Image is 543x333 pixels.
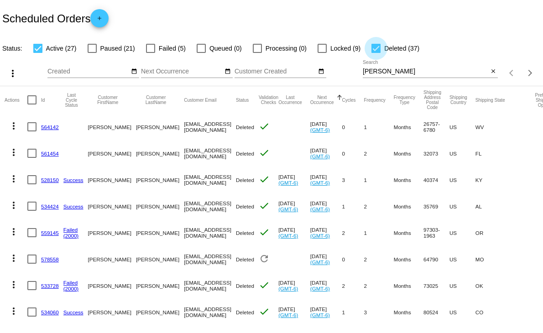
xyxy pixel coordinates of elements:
[259,306,270,317] mat-icon: check
[475,166,535,193] mat-cell: KY
[310,180,330,186] a: (GMT-6)
[41,230,59,236] a: 559145
[8,200,19,211] mat-icon: more_vert
[449,166,475,193] mat-cell: US
[475,272,535,299] mat-cell: OK
[449,114,475,140] mat-cell: US
[490,68,496,75] mat-icon: close
[278,312,298,318] a: (GMT-6)
[310,206,330,212] a: (GMT-6)
[88,114,136,140] mat-cell: [PERSON_NAME]
[423,299,449,325] mat-cell: 80524
[342,272,364,299] mat-cell: 2
[364,166,394,193] mat-cell: 1
[310,272,342,299] mat-cell: [DATE]
[41,97,45,103] button: Change sorting for Id
[423,114,449,140] mat-cell: 26757-6780
[184,140,236,166] mat-cell: [EMAIL_ADDRESS][DOMAIN_NAME]
[310,127,330,133] a: (GMT-6)
[394,219,423,246] mat-cell: Months
[342,114,364,140] mat-cell: 0
[136,299,184,325] mat-cell: [PERSON_NAME]
[63,309,84,315] a: Success
[278,299,310,325] mat-cell: [DATE]
[364,97,386,103] button: Change sorting for Frequency
[225,68,231,75] mat-icon: date_range
[423,272,449,299] mat-cell: 73025
[342,193,364,219] mat-cell: 1
[41,203,59,209] a: 534424
[364,219,394,246] mat-cell: 1
[310,233,330,239] a: (GMT-6)
[423,193,449,219] mat-cell: 35769
[475,219,535,246] mat-cell: OR
[310,140,342,166] mat-cell: [DATE]
[8,279,19,290] mat-icon: more_vert
[88,95,128,105] button: Change sorting for CustomerFirstName
[88,219,136,246] mat-cell: [PERSON_NAME]
[475,299,535,325] mat-cell: CO
[394,95,415,105] button: Change sorting for FrequencyType
[2,45,22,52] span: Status:
[394,166,423,193] mat-cell: Months
[8,253,19,264] mat-icon: more_vert
[184,219,236,246] mat-cell: [EMAIL_ADDRESS][DOMAIN_NAME]
[364,272,394,299] mat-cell: 2
[342,219,364,246] mat-cell: 2
[94,15,105,26] mat-icon: add
[136,193,184,219] mat-cell: [PERSON_NAME]
[364,114,394,140] mat-cell: 1
[310,153,330,159] a: (GMT-6)
[423,90,441,110] button: Change sorting for ShippingPostcode
[394,140,423,166] mat-cell: Months
[342,246,364,272] mat-cell: 0
[278,193,310,219] mat-cell: [DATE]
[521,64,539,82] button: Next page
[47,68,130,75] input: Created
[136,219,184,246] mat-cell: [PERSON_NAME]
[88,166,136,193] mat-cell: [PERSON_NAME]
[423,219,449,246] mat-cell: 97303-1963
[63,203,84,209] a: Success
[46,43,77,54] span: Active (27)
[88,272,136,299] mat-cell: [PERSON_NAME]
[63,177,84,183] a: Success
[131,68,137,75] mat-icon: date_range
[364,140,394,166] mat-cell: 2
[88,299,136,325] mat-cell: [PERSON_NAME]
[278,219,310,246] mat-cell: [DATE]
[88,140,136,166] mat-cell: [PERSON_NAME]
[278,206,298,212] a: (GMT-6)
[136,114,184,140] mat-cell: [PERSON_NAME]
[503,64,521,82] button: Previous page
[236,256,254,262] span: Deleted
[136,272,184,299] mat-cell: [PERSON_NAME]
[449,140,475,166] mat-cell: US
[364,246,394,272] mat-cell: 2
[88,246,136,272] mat-cell: [PERSON_NAME]
[236,309,254,315] span: Deleted
[8,120,19,131] mat-icon: more_vert
[100,43,135,54] span: Paused (21)
[7,68,18,79] mat-icon: more_vert
[278,233,298,239] a: (GMT-6)
[236,97,249,103] button: Change sorting for Status
[259,200,270,211] mat-icon: check
[475,140,535,166] mat-cell: FL
[475,193,535,219] mat-cell: AL
[394,299,423,325] mat-cell: Months
[475,114,535,140] mat-cell: WV
[236,177,254,183] span: Deleted
[236,203,254,209] span: Deleted
[184,193,236,219] mat-cell: [EMAIL_ADDRESS][DOMAIN_NAME]
[259,253,270,264] mat-icon: refresh
[394,246,423,272] mat-cell: Months
[310,193,342,219] mat-cell: [DATE]
[394,114,423,140] mat-cell: Months
[141,68,223,75] input: Next Occurrence
[310,219,342,246] mat-cell: [DATE]
[184,97,216,103] button: Change sorting for CustomerEmail
[278,166,310,193] mat-cell: [DATE]
[8,173,19,184] mat-icon: more_vert
[423,140,449,166] mat-cell: 32073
